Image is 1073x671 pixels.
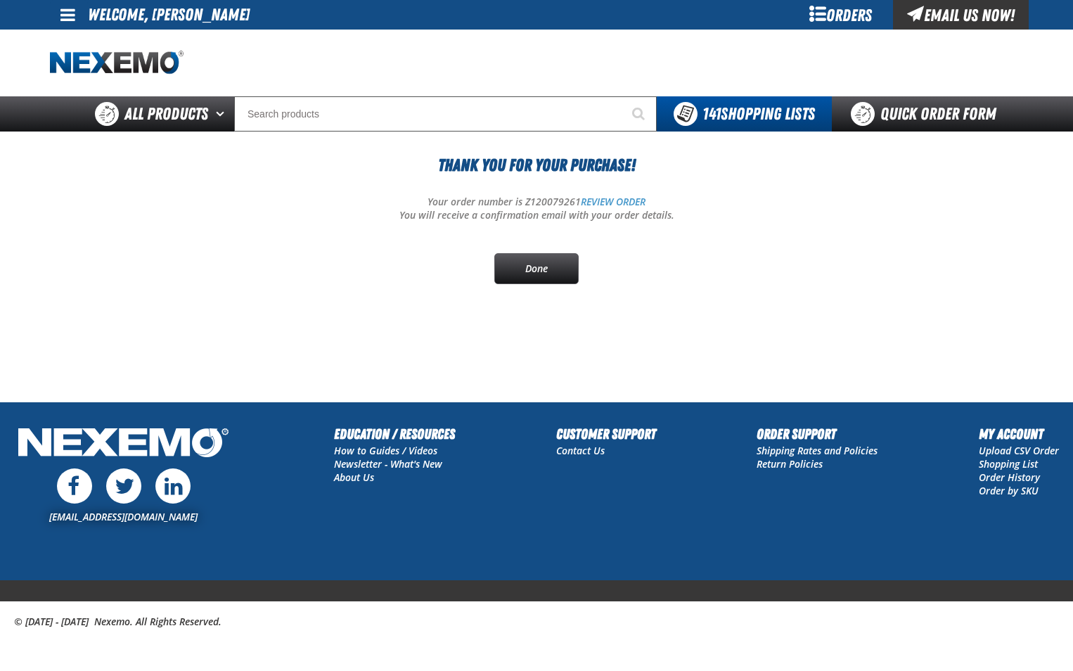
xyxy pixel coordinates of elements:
[50,209,1023,222] p: You will receive a confirmation email with your order details.
[979,444,1059,457] a: Upload CSV Order
[556,423,656,445] h2: Customer Support
[14,423,233,465] img: Nexemo Logo
[124,101,208,127] span: All Products
[757,457,823,471] a: Return Policies
[334,423,455,445] h2: Education / Resources
[979,423,1059,445] h2: My Account
[334,457,442,471] a: Newsletter - What's New
[979,484,1039,497] a: Order by SKU
[334,444,437,457] a: How to Guides / Videos
[211,96,234,132] button: Open All Products pages
[50,51,184,75] a: Home
[702,104,815,124] span: Shopping Lists
[50,51,184,75] img: Nexemo logo
[832,96,1022,132] a: Quick Order Form
[657,96,832,132] button: You have 141 Shopping Lists. Open to view details
[757,444,878,457] a: Shipping Rates and Policies
[622,96,657,132] button: Start Searching
[702,104,721,124] strong: 141
[49,510,198,523] a: [EMAIL_ADDRESS][DOMAIN_NAME]
[757,423,878,445] h2: Order Support
[334,471,374,484] a: About Us
[581,195,645,208] a: REVIEW ORDER
[234,96,657,132] input: Search
[50,196,1023,209] p: Your order number is Z120079261
[556,444,605,457] a: Contact Us
[50,153,1023,178] h1: Thank You For Your Purchase!
[494,253,579,284] a: Done
[979,471,1040,484] a: Order History
[979,457,1038,471] a: Shopping List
